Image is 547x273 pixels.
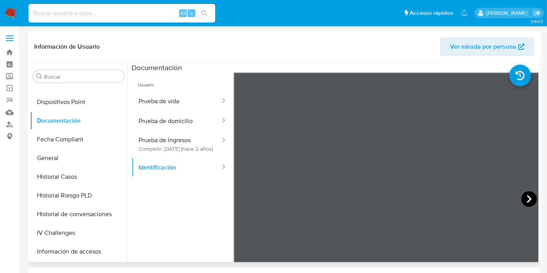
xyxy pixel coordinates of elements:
[533,9,541,17] a: Salir
[180,9,186,17] span: Alt
[450,37,516,56] span: Ver mirada por persona
[440,37,535,56] button: Ver mirada por persona
[28,8,215,18] input: Buscar usuario o caso...
[30,224,127,242] button: IV Challenges
[486,9,530,17] p: belen.palamara@mercadolibre.com
[30,242,127,261] button: Información de accesos
[30,130,127,149] button: Fecha Compliant
[461,10,468,16] a: Notificaciones
[410,9,453,17] span: Accesos rápidos
[30,186,127,205] button: Historial Riesgo PLD
[30,111,127,130] button: Documentación
[30,149,127,167] button: General
[30,167,127,186] button: Historial Casos
[196,8,212,19] button: search-icon
[30,205,127,224] button: Historial de conversaciones
[30,93,127,111] button: Dispositivos Point
[36,73,42,79] button: Buscar
[190,9,193,17] span: s
[44,73,121,80] input: Buscar
[34,43,100,51] h1: Información de Usuario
